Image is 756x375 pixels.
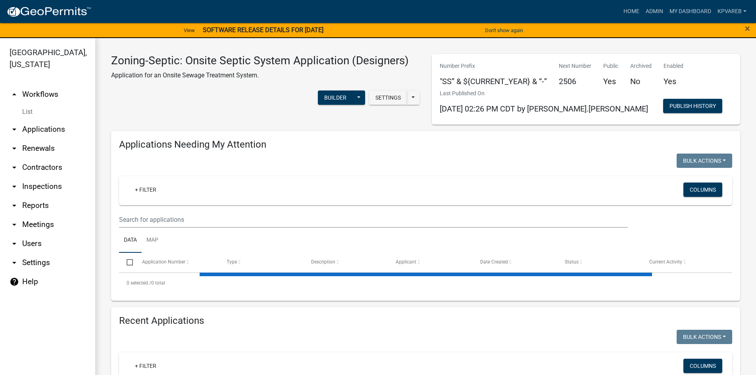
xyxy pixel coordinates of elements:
i: arrow_drop_down [10,163,19,172]
h5: Yes [664,77,683,86]
datatable-header-cell: Current Activity [642,253,726,272]
datatable-header-cell: Select [119,253,134,272]
i: arrow_drop_down [10,182,19,191]
p: Archived [630,62,652,70]
h5: "SS” & ${CURRENT_YEAR} & “-” [440,77,547,86]
span: × [745,23,750,34]
span: [DATE] 02:26 PM CDT by [PERSON_NAME].[PERSON_NAME] [440,104,648,113]
i: help [10,277,19,287]
span: Type [227,259,237,265]
datatable-header-cell: Description [304,253,388,272]
h4: Recent Applications [119,315,732,327]
input: Search for applications [119,212,628,228]
a: My Dashboard [666,4,714,19]
i: arrow_drop_down [10,144,19,153]
strong: SOFTWARE RELEASE DETAILS FOR [DATE] [203,26,323,34]
p: Public [603,62,618,70]
h3: Zoning-Septic: Onsite Septic System Application (Designers) [111,54,409,67]
button: Columns [683,359,722,373]
span: Date Created [480,259,508,265]
datatable-header-cell: Applicant [388,253,473,272]
a: Map [142,228,163,253]
a: Home [620,4,643,19]
a: Admin [643,4,666,19]
span: Applicant [396,259,416,265]
datatable-header-cell: Type [219,253,303,272]
button: Bulk Actions [677,154,732,168]
span: Description [311,259,335,265]
h4: Applications Needing My Attention [119,139,732,150]
span: 0 selected / [127,280,151,286]
i: arrow_drop_up [10,90,19,99]
i: arrow_drop_down [10,239,19,248]
a: kpvareb [714,4,750,19]
p: Next Number [559,62,591,70]
button: Builder [318,90,353,105]
datatable-header-cell: Status [557,253,642,272]
datatable-header-cell: Application Number [134,253,219,272]
span: Current Activity [649,259,682,265]
a: Data [119,228,142,253]
i: arrow_drop_down [10,125,19,134]
div: 0 total [119,273,732,293]
a: + Filter [129,183,163,197]
i: arrow_drop_down [10,220,19,229]
button: Settings [369,90,407,105]
button: Columns [683,183,722,197]
button: Bulk Actions [677,330,732,344]
p: Application for an Onsite Sewage Treatment System. [111,71,409,80]
datatable-header-cell: Date Created [473,253,557,272]
p: Last Published On [440,89,648,98]
p: Enabled [664,62,683,70]
i: arrow_drop_down [10,201,19,210]
a: + Filter [129,359,163,373]
h5: 2506 [559,77,591,86]
button: Close [745,24,750,33]
h5: No [630,77,652,86]
span: Status [565,259,579,265]
p: Number Prefix [440,62,547,70]
span: Application Number [142,259,185,265]
i: arrow_drop_down [10,258,19,267]
button: Don't show again [482,24,526,37]
wm-modal-confirm: Workflow Publish History [663,103,722,110]
h5: Yes [603,77,618,86]
a: View [181,24,198,37]
button: Publish History [663,99,722,113]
